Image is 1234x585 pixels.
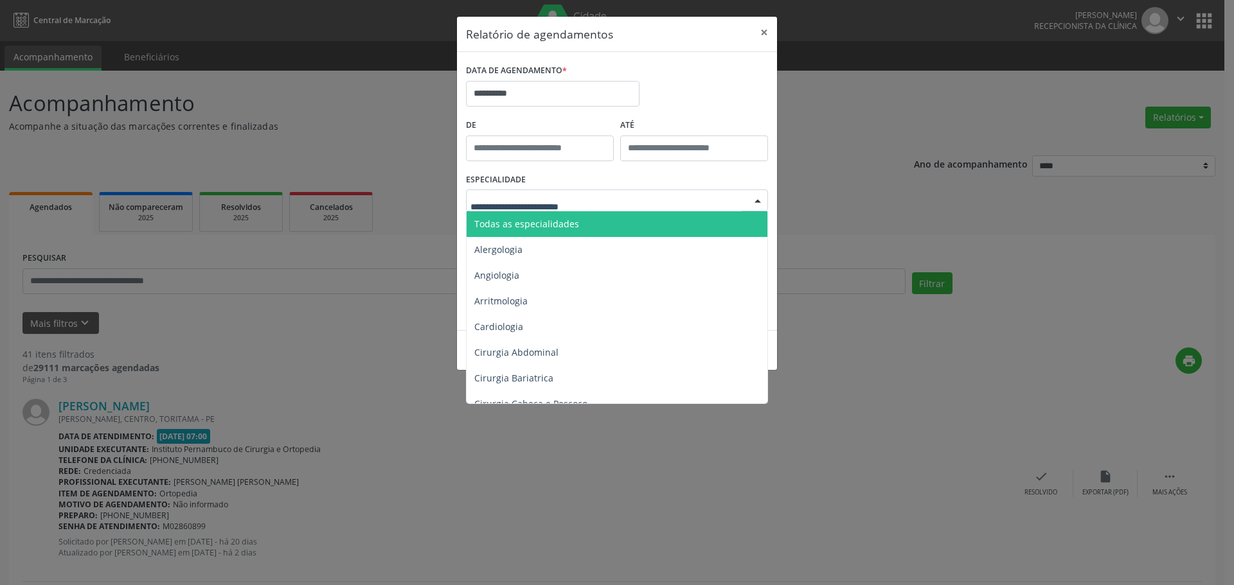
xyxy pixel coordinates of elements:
span: Alergologia [474,243,523,256]
span: Angiologia [474,269,519,281]
span: Cirurgia Bariatrica [474,372,553,384]
span: Cardiologia [474,320,523,333]
label: DATA DE AGENDAMENTO [466,61,567,81]
label: De [466,116,614,135]
span: Todas as especialidades [474,218,579,230]
span: Cirurgia Abdominal [474,346,559,358]
label: ESPECIALIDADE [466,170,526,190]
button: Close [751,17,777,48]
label: ATÉ [620,116,768,135]
span: Cirurgia Cabeça e Pescoço [474,397,587,410]
h5: Relatório de agendamentos [466,26,613,42]
span: Arritmologia [474,295,528,307]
